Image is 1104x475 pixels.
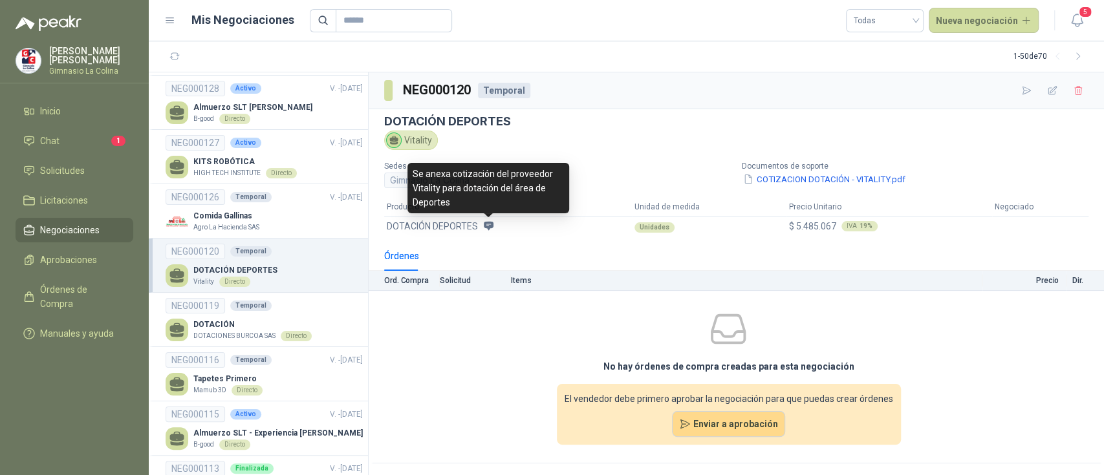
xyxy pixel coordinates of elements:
[193,210,259,222] p: Comida Gallinas
[230,83,261,94] div: Activo
[166,298,225,313] div: NEG000119
[40,253,97,267] span: Aprobaciones
[166,189,363,233] a: NEG000126TemporalV. -[DATE] Company LogoComida GallinasAgro La Hacienda SAS
[230,301,272,311] div: Temporal
[632,198,786,216] th: Unidad de medida
[166,406,225,422] div: NEG000115
[565,392,893,406] span: El vendedor debe primero aprobar la negociación para que puedas crear órdenes
[407,163,569,213] div: Se anexa cotización del proveedor Vitality para dotación del área de Deportes
[193,373,263,385] p: Tapetes Primero
[191,11,294,29] h1: Mis Negociaciones
[166,352,363,396] a: NEG000116TemporalV. -[DATE] Tapetes PrimeroMamub 3DDirecto
[603,359,854,374] h3: No hay órdenes de compra creadas para esta negociación
[49,47,133,65] p: [PERSON_NAME] [PERSON_NAME]
[841,221,878,231] div: IVA
[193,156,297,168] p: KITS ROBÓTICA
[166,81,225,96] div: NEG000128
[166,244,225,259] div: NEG000120
[16,99,133,123] a: Inicio
[193,319,312,331] p: DOTACIÓN
[330,355,363,364] span: V. - [DATE]
[166,406,363,450] a: NEG000115ActivoV. -[DATE] Almuerzo SLT - Experiencia [PERSON_NAME]B-goodDirecto
[929,8,1039,34] button: Nueva negociación
[49,67,133,75] p: Gimnasio La Colina
[16,16,81,31] img: Logo peakr
[40,134,60,148] span: Chat
[40,282,121,311] span: Órdenes de Compra
[230,355,272,365] div: Temporal
[193,385,226,396] p: Mamub 3D
[219,439,250,450] div: Directo
[193,222,259,233] p: Agro La Hacienda SAS
[330,410,363,419] span: V. - [DATE]
[1066,271,1104,291] th: Dir.
[166,352,225,368] div: NEG000116
[40,164,85,178] span: Solicitudes
[16,218,133,242] a: Negociaciones
[193,439,214,450] p: B-good
[193,427,363,439] p: Almuerzo SLT - Experiencia [PERSON_NAME]
[16,248,133,272] a: Aprobaciones
[330,193,363,202] span: V. - [DATE]
[16,158,133,183] a: Solicitudes
[232,385,263,396] div: Directo
[672,411,785,437] button: Enviar a aprobación
[384,198,632,216] th: Producto
[384,249,419,263] div: Órdenes
[786,198,992,216] th: Precio Unitario
[16,321,133,346] a: Manuales y ayuda
[16,188,133,213] a: Licitaciones
[281,331,312,341] div: Directo
[166,81,363,124] a: NEG000128ActivoV. -[DATE] Almuerzo SLT [PERSON_NAME]B-goodDirecto
[384,160,731,173] p: Sedes
[40,193,88,207] span: Licitaciones
[330,84,363,93] span: V. - [DATE]
[166,189,225,205] div: NEG000126
[193,101,312,114] p: Almuerzo SLT [PERSON_NAME]
[166,135,225,151] div: NEG000127
[330,138,363,147] span: V. - [DATE]
[330,464,363,473] span: V. - [DATE]
[266,168,297,178] div: Directo
[387,219,478,233] span: DOTACIÓN DEPORTES
[742,160,1089,173] p: Documentos de soporte
[230,192,272,202] div: Temporal
[634,222,675,233] div: Unidades
[1078,6,1092,18] span: 5
[16,48,41,73] img: Company Logo
[166,298,363,341] a: NEG000119TemporalDOTACIÓNDOTACIONES BURCOA SASDirecto
[193,331,276,341] p: DOTACIONES BURCOA SAS
[40,223,100,237] span: Negociaciones
[982,271,1066,291] th: Precio
[193,168,261,178] p: HIGH TECH INSTITUTE
[511,271,982,291] th: Items
[16,129,133,153] a: Chat1
[193,277,214,287] p: Vitality
[166,244,363,287] a: NEG000120TemporalDOTACIÓN DEPORTESVitalityDirecto
[992,198,1088,216] th: Negociado
[440,271,511,291] th: Solicitud
[219,277,250,287] div: Directo
[1013,47,1088,67] div: 1 - 50 de 70
[478,83,530,98] div: Temporal
[384,173,475,188] div: Gimnasio La Colina
[193,114,214,124] p: B-good
[219,114,250,124] div: Directo
[111,136,125,146] span: 1
[403,80,473,100] h3: NEG000120
[742,173,907,186] button: COTIZACION DOTACIÓN - VITALITY.pdf
[40,104,61,118] span: Inicio
[384,131,438,150] div: Vitality
[166,210,188,233] img: Company Logo
[230,138,261,148] div: Activo
[193,264,277,277] p: DOTACIÓN DEPORTES
[166,135,363,178] a: NEG000127ActivoV. -[DATE] KITS ROBÓTICAHIGH TECH INSTITUTEDirecto
[1065,9,1088,32] button: 5
[860,223,872,229] b: 19 %
[230,246,272,257] div: Temporal
[369,271,440,291] th: Ord. Compra
[230,409,261,419] div: Activo
[854,11,916,30] span: Todas
[40,326,114,341] span: Manuales y ayuda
